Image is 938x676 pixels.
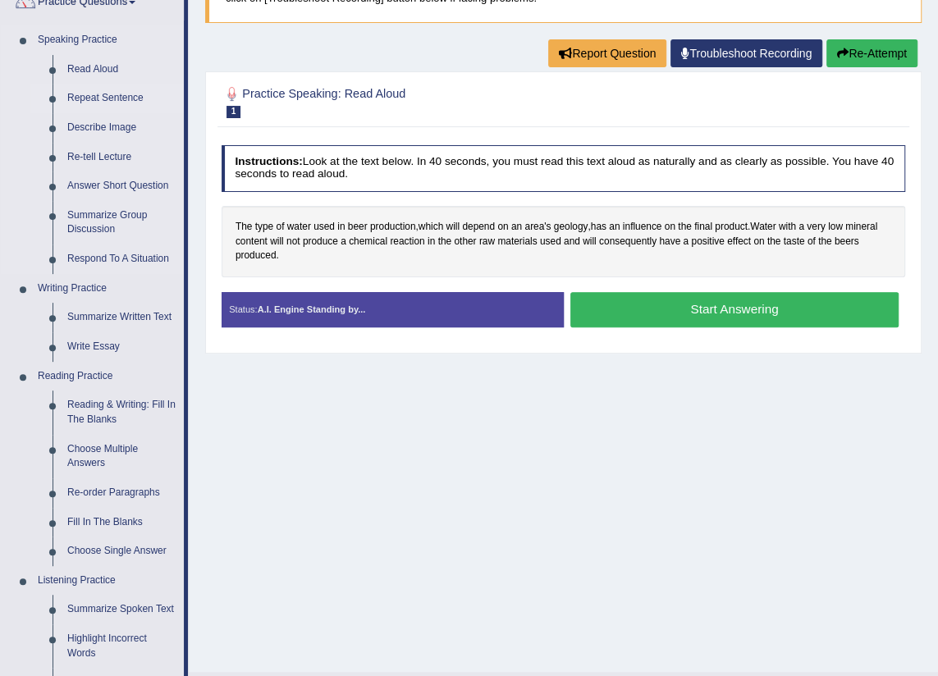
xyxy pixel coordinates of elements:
[60,478,184,508] a: Re-order Paragraphs
[235,155,302,167] b: Instructions:
[564,235,580,249] span: Click to see word definition
[438,235,452,249] span: Click to see word definition
[222,292,564,328] div: Status:
[454,235,476,249] span: Click to see word definition
[599,235,657,249] span: Click to see word definition
[583,235,597,249] span: Click to see word definition
[835,235,859,249] span: Click to see word definition
[750,220,776,235] span: Click to see word definition
[678,220,692,235] span: Click to see word definition
[313,220,335,235] span: Click to see word definition
[753,235,764,249] span: Click to see word definition
[348,220,368,235] span: Click to see word definition
[60,303,184,332] a: Summarize Written Text
[784,235,805,249] span: Click to see word definition
[683,235,689,249] span: Click to see word definition
[60,624,184,668] a: Highlight Incorrect Words
[286,235,300,249] span: Click to see word definition
[446,220,460,235] span: Click to see word definition
[60,143,184,172] a: Re-tell Lecture
[222,84,646,118] h2: Practice Speaking: Read Aloud
[255,220,273,235] span: Click to see word definition
[60,332,184,362] a: Write Essay
[270,235,284,249] span: Click to see word definition
[694,220,712,235] span: Click to see word definition
[60,537,184,566] a: Choose Single Answer
[659,235,680,249] span: Click to see word definition
[60,55,184,84] a: Read Aloud
[570,292,899,327] button: Start Answering
[222,206,906,277] div: , , . .
[60,201,184,244] a: Summarize Group Discussion
[349,235,387,249] span: Click to see word definition
[665,220,675,235] span: Click to see word definition
[554,220,588,235] span: Click to see word definition
[222,145,906,192] h4: Look at the text below. In 40 seconds, you must read this text aloud as naturally and as clearly ...
[341,235,346,249] span: Click to see word definition
[462,220,495,235] span: Click to see word definition
[779,220,796,235] span: Click to see word definition
[390,235,424,249] span: Click to see word definition
[287,220,311,235] span: Click to see word definition
[479,235,495,249] span: Click to see word definition
[497,235,537,249] span: Click to see word definition
[236,249,277,263] span: Click to see word definition
[826,39,917,67] button: Re-Attempt
[828,220,843,235] span: Click to see word definition
[715,220,748,235] span: Click to see word definition
[807,220,825,235] span: Click to see word definition
[798,220,804,235] span: Click to see word definition
[30,25,184,55] a: Speaking Practice
[845,220,877,235] span: Click to see word definition
[727,235,751,249] span: Click to see word definition
[691,235,724,249] span: Click to see word definition
[511,220,522,235] span: Click to see word definition
[337,220,345,235] span: Click to see word definition
[670,39,822,67] a: Troubleshoot Recording
[540,235,561,249] span: Click to see word definition
[303,235,338,249] span: Click to see word definition
[497,220,508,235] span: Click to see word definition
[60,244,184,274] a: Respond To A Situation
[548,39,666,67] button: Report Question
[60,595,184,624] a: Summarize Spoken Text
[276,220,284,235] span: Click to see word definition
[60,508,184,537] a: Fill In The Blanks
[60,84,184,113] a: Repeat Sentence
[591,220,606,235] span: Click to see word definition
[60,391,184,434] a: Reading & Writing: Fill In The Blanks
[236,220,253,235] span: Click to see word definition
[808,235,816,249] span: Click to see word definition
[428,235,435,249] span: Click to see word definition
[30,362,184,391] a: Reading Practice
[524,220,551,235] span: Click to see word definition
[609,220,620,235] span: Click to see word definition
[623,220,662,235] span: Click to see word definition
[60,171,184,201] a: Answer Short Question
[226,106,241,118] span: 1
[60,435,184,478] a: Choose Multiple Answers
[370,220,416,235] span: Click to see word definition
[258,304,366,314] strong: A.I. Engine Standing by...
[30,566,184,596] a: Listening Practice
[30,274,184,304] a: Writing Practice
[818,235,832,249] span: Click to see word definition
[236,235,268,249] span: Click to see word definition
[767,235,781,249] span: Click to see word definition
[419,220,443,235] span: Click to see word definition
[60,113,184,143] a: Describe Image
